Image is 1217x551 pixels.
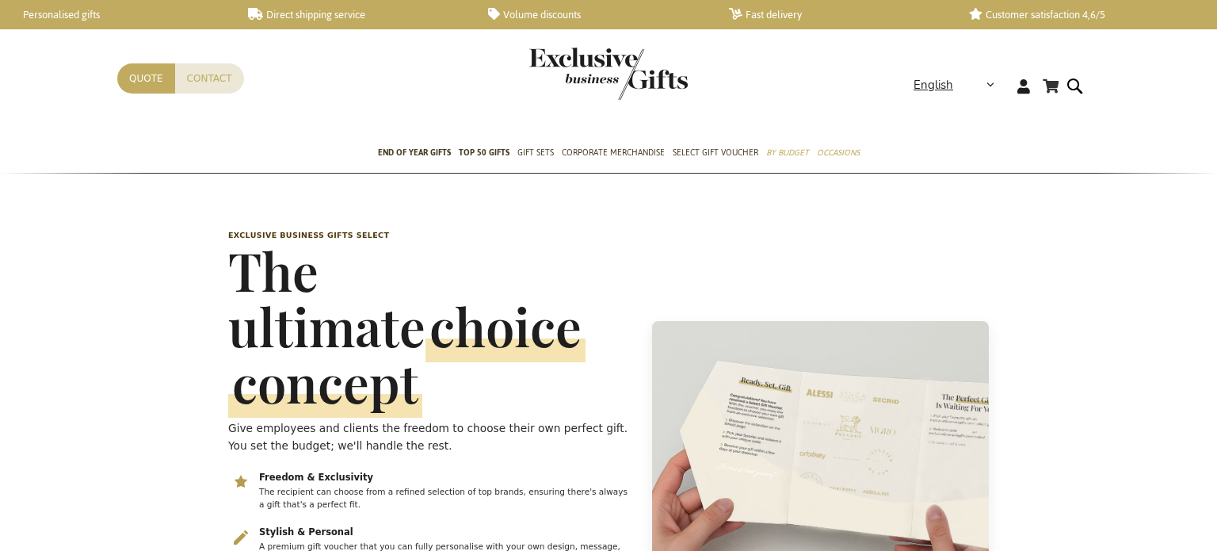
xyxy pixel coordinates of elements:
a: Corporate Merchandise [562,134,665,174]
h3: Stylish & Personal [259,526,631,539]
span: choice concept [228,292,586,418]
a: Volume discounts [488,8,703,21]
span: By Budget [766,144,809,161]
a: TOP 50 Gifts [459,134,509,174]
span: English [914,76,953,94]
a: Fast delivery [729,8,944,21]
a: Quote [117,63,175,94]
a: End of year gifts [378,134,451,174]
p: The recipient can choose from a refined selection of top brands, ensuring there's always a gift t... [259,486,631,511]
a: By Budget [766,134,809,174]
a: Gift Sets [517,134,554,174]
a: Occasions [817,134,860,174]
a: Contact [175,63,244,94]
a: Customer satisfaction 4,6/5 [969,8,1184,21]
a: store logo [529,48,608,100]
img: Exclusive Business gifts logo [529,48,688,100]
span: End of year gifts [378,144,451,161]
span: Corporate Merchandise [562,144,665,161]
span: Occasions [817,144,860,161]
span: Select Gift Voucher [673,144,758,161]
a: Select Gift Voucher [673,134,758,174]
a: Direct shipping service [248,8,463,21]
a: Personalised gifts [8,8,223,21]
span: Gift Sets [517,144,554,161]
h3: Freedom & Exclusivity [259,472,631,484]
h1: The ultimate [228,243,633,410]
p: Give employees and clients the freedom to choose their own perfect gift. You set the budget; we'l... [228,419,633,454]
p: Exclusive Business Gifts Select [228,230,633,241]
span: TOP 50 Gifts [459,144,509,161]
